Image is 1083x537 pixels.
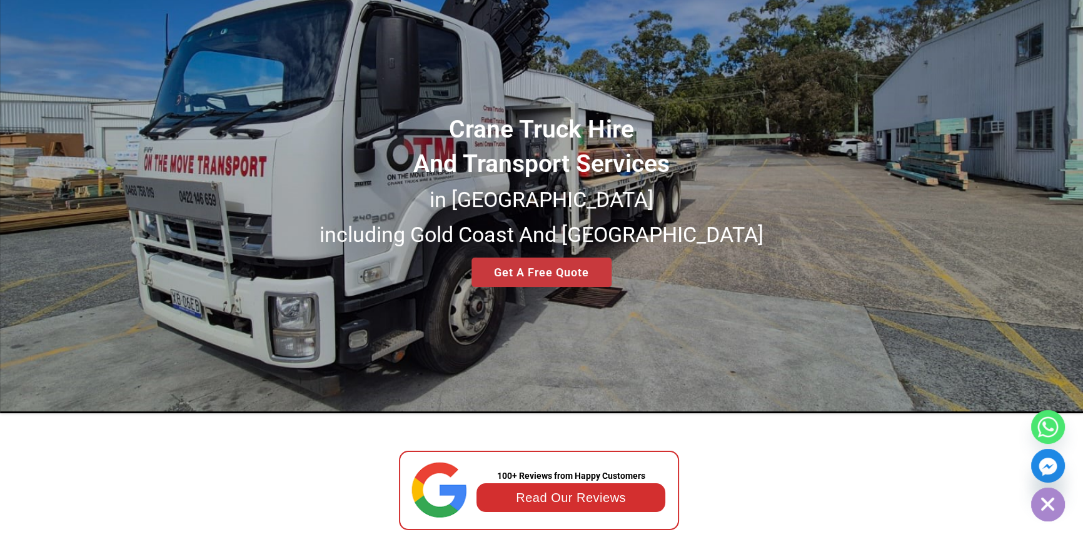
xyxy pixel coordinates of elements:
[516,491,626,504] a: Read Our Reviews
[320,187,763,247] small: in [GEOGRAPHIC_DATA] including Gold Coast And [GEOGRAPHIC_DATA]
[471,258,612,287] a: Get A Free Quote
[1031,449,1065,483] a: Facebook_Messenger
[1031,410,1065,444] a: Whatsapp
[497,471,645,481] strong: 100+ Reviews from Happy Customers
